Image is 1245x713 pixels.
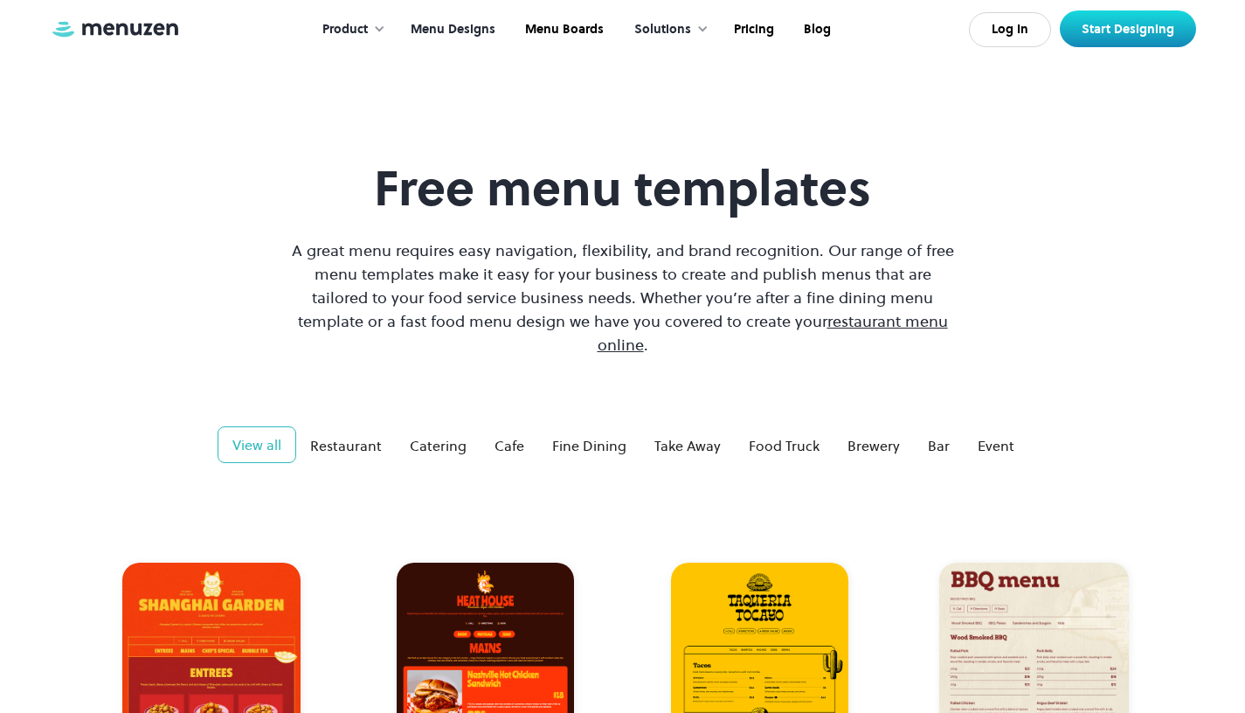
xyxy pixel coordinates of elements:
p: A great menu requires easy navigation, flexibility, and brand recognition. Our range of free menu... [287,239,958,356]
div: Solutions [617,3,717,57]
div: Restaurant [310,435,382,456]
div: Take Away [654,435,721,456]
h1: Free menu templates [287,159,958,218]
div: Solutions [634,20,691,39]
a: Start Designing [1060,10,1196,47]
div: View all [232,434,281,455]
a: Pricing [717,3,787,57]
a: Menu Boards [508,3,617,57]
a: Log In [969,12,1051,47]
div: Bar [928,435,950,456]
div: Food Truck [749,435,820,456]
a: Menu Designs [394,3,508,57]
div: Event [978,435,1014,456]
div: Product [305,3,394,57]
div: Catering [410,435,467,456]
div: Product [322,20,368,39]
div: Fine Dining [552,435,626,456]
div: Brewery [847,435,900,456]
div: Cafe [495,435,524,456]
a: Blog [787,3,844,57]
